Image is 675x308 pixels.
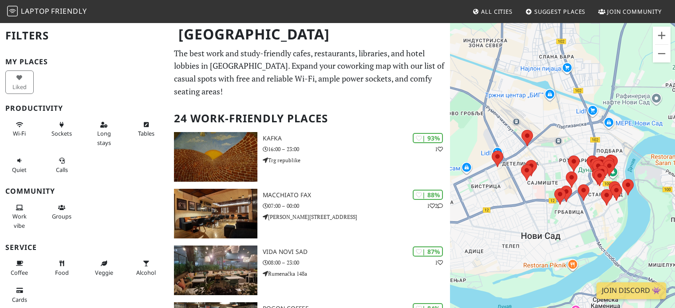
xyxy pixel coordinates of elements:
[427,202,443,210] p: 1 2
[7,6,18,16] img: LaptopFriendly
[607,8,662,16] span: Join Community
[5,256,34,280] button: Coffee
[12,296,27,304] span: Credit cards
[132,256,160,280] button: Alcohol
[138,129,154,137] span: Work-friendly tables
[5,187,163,195] h3: Community
[47,256,76,280] button: Food
[174,105,445,132] h2: 24 Work-Friendly Places
[21,6,50,16] span: Laptop
[12,212,27,229] span: People working
[47,117,76,141] button: Sockets
[5,104,163,113] h3: Productivity
[263,258,450,267] p: 08:00 – 23:00
[174,189,257,238] img: Macchiato Fax
[595,4,665,19] a: Join Community
[522,4,589,19] a: Suggest Places
[653,45,671,62] button: Умањи
[469,4,516,19] a: All Cities
[55,269,69,277] span: Food
[263,156,450,164] p: Trg republike
[481,8,513,16] span: All Cities
[413,246,443,257] div: | 87%
[435,145,443,153] p: 1
[90,117,118,150] button: Long stays
[5,283,34,307] button: Cards
[11,269,28,277] span: Coffee
[174,246,257,295] img: Vida Novi Sad
[596,282,666,299] a: Join Discord 👾
[52,212,71,220] span: Group tables
[5,243,163,252] h3: Service
[12,166,27,174] span: Quiet
[174,132,257,182] img: Kafka
[5,200,34,233] button: Work vibe
[174,47,445,98] p: The best work and study-friendly cafes, restaurants, libraries, and hotel lobbies in [GEOGRAPHIC_...
[169,189,450,238] a: Macchiato Fax | 88% 12 Macchiato Fax 07:00 – 00:00 [PERSON_NAME][STREET_ADDRESS]
[132,117,160,141] button: Tables
[263,191,450,199] h3: Macchiato Fax
[263,145,450,153] p: 16:00 – 23:00
[263,269,450,278] p: Rumenačka 148a
[5,58,163,66] h3: My Places
[171,22,448,47] h1: [GEOGRAPHIC_DATA]
[5,153,34,177] button: Quiet
[90,256,118,280] button: Veggie
[263,202,450,210] p: 07:00 – 00:00
[263,135,450,142] h3: Kafka
[5,22,163,49] h2: Filters
[169,132,450,182] a: Kafka | 93% 1 Kafka 16:00 – 23:00 Trg republike
[7,4,87,19] a: LaptopFriendly LaptopFriendly
[263,248,450,256] h3: Vida Novi Sad
[413,133,443,143] div: | 93%
[56,166,68,174] span: Video/audio calls
[136,269,156,277] span: Alcohol
[653,27,671,44] button: Увећај
[435,258,443,267] p: 1
[5,117,34,141] button: Wi-Fi
[13,129,26,137] span: Stable Wi-Fi
[169,246,450,295] a: Vida Novi Sad | 87% 1 Vida Novi Sad 08:00 – 23:00 Rumenačka 148a
[51,129,72,137] span: Power sockets
[95,269,113,277] span: Veggie
[413,190,443,200] div: | 88%
[534,8,586,16] span: Suggest Places
[47,200,76,224] button: Groups
[263,213,450,221] p: [PERSON_NAME][STREET_ADDRESS]
[51,6,87,16] span: Friendly
[97,129,111,146] span: Long stays
[47,153,76,177] button: Calls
